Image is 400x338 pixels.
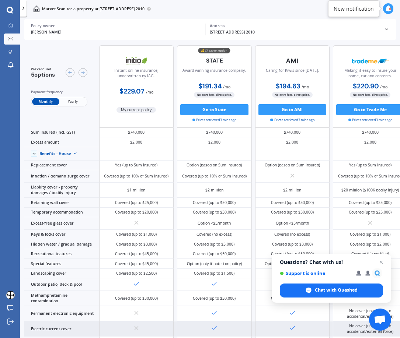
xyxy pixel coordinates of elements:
span: Yearly [59,98,86,105]
div: [PERSON_NAME] [31,29,201,35]
div: $740,000 [99,128,174,138]
span: Prices retrieved 3 mins ago [348,117,393,123]
div: Permanent electronic equipment [24,306,99,321]
div: Covered (up to $2,500) [116,271,157,276]
div: $2 million [205,187,223,193]
div: Covered (up to $3,000) [116,242,157,247]
div: Covered (up to $50,000) [193,200,236,205]
div: Option (only if noted on policy) [187,261,242,267]
div: Payment frequency [31,89,87,95]
div: Covered (up to $30,000) [271,210,314,215]
div: Covered (up to $50,000) [193,251,236,257]
div: $2,000 [177,137,252,147]
div: Covered (up to $45,000) [115,261,158,267]
div: Covered (up to 10% of Sum Insured) [182,173,247,179]
div: Special features [24,259,99,269]
div: Covered (up to $1,000) [350,232,390,237]
span: No extra fees, direct price. [350,92,390,97]
div: Covered (no excess) [196,232,232,237]
div: [STREET_ADDRESS] 2010 [210,29,379,35]
div: Covered (up to $1,000) [116,232,157,237]
b: $220.90 [353,82,379,91]
div: Hidden water / gradual damage [24,239,99,249]
div: Instant online insurance; underwritten by IAG. [104,68,169,82]
div: Outdoor patio, deck & pool [24,278,99,291]
span: Monthly [32,98,59,105]
b: $229.07 [119,87,145,96]
div: Covered (up to $30,000) [193,296,236,301]
div: $2,000 [255,137,330,147]
img: AMI-text-1.webp [274,54,310,68]
span: Prices retrieved 3 mins ago [192,117,237,123]
div: Recreational features [24,249,99,259]
div: Address [210,24,379,28]
div: Covered (no excess) [274,232,310,237]
div: Keys & locks cover [24,230,99,240]
div: Covered (up to $45,000) [115,251,158,257]
span: Chat with Quashed [280,284,383,297]
div: $740,000 [177,128,252,138]
img: home-and-contents.b802091223b8502ef2dd.svg [33,6,40,12]
div: Yes (up to Sum Insured) [115,162,157,168]
div: $20 million ($100K bodily injury) [341,187,399,193]
div: Covered (up to $30,000) [271,296,314,301]
div: Covered (up to $3,000) [272,242,313,247]
div: $1 million [127,187,145,193]
div: Policy owner [31,24,201,28]
span: We've found [31,67,55,72]
div: Yes (up to Sum Insured) [349,162,392,168]
div: Replacement cover [24,161,99,170]
div: Liability cover - property damages / bodily injury [24,183,99,198]
b: $194.63 [276,82,300,91]
div: Option (based on Sum Insured) [265,162,320,168]
span: No extra fees, direct price. [194,92,234,97]
a: Open chat [369,309,391,331]
div: Covered (up to $25,000) [349,200,392,205]
div: Option (based on Sum Insured) [187,162,242,168]
span: 5 options [31,71,55,78]
div: Covered (up to $50,000) [271,200,314,205]
div: Covered (up to $3,000) [194,242,234,247]
div: Option <$5/month [198,221,231,226]
span: / mo [302,84,309,89]
div: Award winning insurance company. [182,68,246,82]
div: Sum insured (incl. GST) [24,128,99,138]
button: Go to State [180,104,248,115]
div: Excess amount [24,137,99,147]
button: Go to AMI [258,104,327,115]
div: Benefits - House [39,151,71,156]
span: No extra fees, direct price. [272,92,313,97]
span: My current policy [116,107,156,113]
div: Covered (up to $30,000) [193,210,236,215]
div: Covered (up to $25,000) [349,210,392,215]
b: $191.34 [198,82,222,91]
div: $2,000 [99,137,174,147]
span: / mo [146,89,153,95]
div: $2 million [283,187,301,193]
div: Electric current cover [24,321,99,337]
img: Benefit content down [71,149,80,158]
div: Covered (up to $1,500) [194,271,234,276]
div: New notification [334,5,374,13]
div: Covered (up to $20,000) [115,210,158,215]
div: Covered (up to $50,000) [271,251,314,257]
div: $740,000 [255,128,330,138]
img: Initio.webp [118,54,154,68]
div: Covered (up to $30,000) [115,296,158,301]
div: Retaining wall cover [24,198,99,208]
span: Prices retrieved 3 mins ago [270,117,314,123]
div: Covered (up to 10% of Sum Insured) [104,173,168,179]
div: Inflation / demand surge cover [24,170,99,183]
span: Chat with Quashed [315,287,358,293]
span: Questions? Chat with us! [280,259,383,265]
div: Landscaping cover [24,269,99,279]
div: Excess-free glass cover [24,217,99,230]
div: Option <$5/month [276,221,309,226]
div: Covered (up to $25,000) [115,200,158,205]
p: Market Scan for a property at [STREET_ADDRESS] 2010 [42,6,145,12]
div: 💰 Cheapest option [198,48,230,53]
span: / mo [380,84,387,89]
div: Methamphetamine contamination [24,291,99,306]
span: / mo [223,84,230,89]
div: Option (only if noted on policy) [265,261,320,267]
